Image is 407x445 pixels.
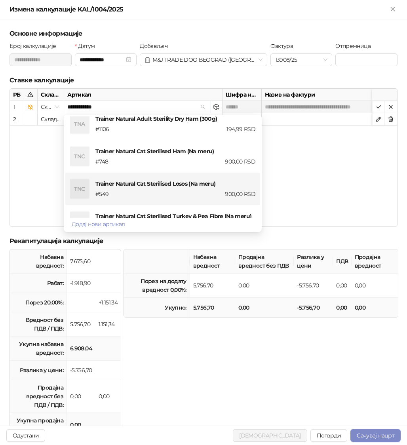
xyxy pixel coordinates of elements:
[10,361,67,380] td: Разлика у цени:
[333,274,351,298] td: 0,00
[233,429,307,442] button: [DEMOGRAPHIC_DATA]
[95,115,220,122] span: Trainer Natural Adult Sterility Dry Ham (300g)
[10,413,67,437] td: Укупна продајна вредност:
[388,5,397,14] button: Close
[67,413,95,437] td: 0,00
[95,180,218,187] span: Trainer Natural Cat Sterilised Losos (Na meru)
[124,274,190,298] td: Порез на додату вредност 0,00%:
[270,42,298,50] label: Фактура
[175,157,257,166] div: 900,00 RSD
[13,115,21,124] div: 2
[352,249,398,274] th: Продајна вредност
[310,429,348,442] button: Потврди
[10,42,61,50] label: Број калкулације
[95,213,254,220] span: Trainer Natural Cat Sterilised Turkey & Pea Fibre (Na meru)
[145,54,262,66] span: M&J TRADE DOO BEOGRAD ([GEOGRAPHIC_DATA])
[10,380,67,413] td: Продајна вредност без ПДВ / ПДВ:
[70,212,89,231] div: TNC
[10,293,67,312] td: Порез 20,00%:
[67,274,95,293] td: -1.918,90
[10,5,388,14] div: Измена калкулације KAL/1004/2025
[124,298,190,317] td: Укупно:
[75,42,100,50] label: Датум
[38,113,64,126] div: Складиште
[94,125,175,133] div: # 1106
[10,337,67,361] td: Укупна набавна вредност:
[175,125,257,133] div: 194,99 RSD
[335,53,397,66] input: Отпремница
[333,298,351,317] td: 0,00
[275,54,328,66] span: 13908/25
[235,274,294,298] td: 0,00
[67,380,95,413] td: 0,00
[94,157,175,166] div: # 748
[235,298,294,317] td: 0,00
[294,298,333,317] td: -5.756,70
[80,55,124,64] input: Датум
[10,29,397,38] h5: Основне информације
[294,249,333,274] th: Разлика у цени
[95,148,217,155] span: Trainer Natural Cat Sterilised Ham (Na meru)
[70,179,89,198] div: TNC
[95,380,121,413] td: 0,00
[6,429,45,442] button: Одустани
[67,337,95,361] td: 6.908,04
[10,76,397,85] h5: Ставке калкулације
[13,103,21,111] div: 1
[10,53,72,66] input: Број калкулације
[67,249,95,274] td: 7.675,60
[352,274,398,298] td: 0,00
[10,236,397,246] h5: Рекапитулација калкулације
[95,312,121,337] td: 1.151,34
[140,42,172,50] label: Добављач
[223,89,261,101] div: Шифра на фактури
[67,312,95,337] td: 5.756,70
[94,190,175,198] div: # 549
[67,361,95,380] td: -5.756,70
[10,249,67,274] td: Набавна вредност:
[70,114,89,133] div: TNA
[10,89,24,101] div: РБ
[10,274,67,293] td: Рабат:
[41,101,61,113] span: Складиште
[262,89,399,101] div: Назив на фактури
[352,298,398,317] td: 0,00
[38,89,64,101] div: Складиште
[190,274,235,298] td: 5.756,70
[190,249,235,274] th: Набавна вредност
[175,190,257,198] div: 900,00 RSD
[335,42,375,50] label: Отпремница
[235,249,294,274] th: Продајна вредност без ПДВ
[10,312,67,337] td: Вредност без ПДВ / ПДВ:
[70,147,89,166] div: TNC
[333,249,351,274] th: ПДВ
[190,298,235,317] td: 5.756,70
[294,274,333,298] td: -5.756,70
[95,293,121,312] td: +1.151,34
[64,89,223,101] div: Артикал
[65,218,131,230] button: Додај нови артикал
[350,429,401,442] button: Сачувај нацрт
